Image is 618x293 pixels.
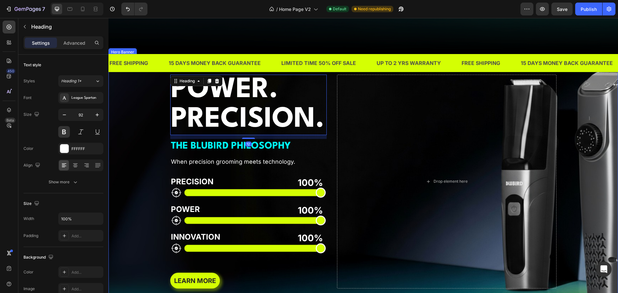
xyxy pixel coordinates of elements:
[62,88,216,115] strong: PRECISION.
[62,255,111,270] a: LEARN MORE
[358,6,391,12] span: Need republishing
[108,18,618,293] iframe: Design area
[1,31,27,37] div: Hero Banner
[23,146,33,151] div: Color
[551,3,573,15] button: Save
[189,184,218,200] p: 100%
[6,69,15,74] div: 450
[62,225,219,235] img: gempages_577436594827428579-5c9f7b22-1e06-441c-92b8-f2c349d0bb95.png
[63,40,85,46] p: Advanced
[23,233,38,239] div: Padding
[3,3,48,15] button: 7
[66,259,108,267] span: LEARN MORE
[596,261,612,277] div: Open Intercom Messenger
[71,286,102,292] div: Add...
[412,41,504,50] p: 15 DAYS MONEY BACK GUARANTEE
[58,75,103,87] button: Heading 1*
[71,270,102,275] div: Add...
[31,23,101,31] p: Heading
[557,6,567,12] span: Save
[23,216,34,222] div: Width
[279,6,311,13] span: Home Page V2
[333,6,346,12] span: Default
[59,213,103,224] input: Auto
[71,95,102,101] div: League Spartan
[276,6,278,13] span: /
[581,6,597,13] div: Publish
[23,253,55,262] div: Background
[23,286,35,292] div: Image
[5,118,15,123] div: Beta
[42,5,45,13] p: 7
[49,179,79,185] div: Show more
[575,3,602,15] button: Publish
[137,124,143,129] div: 12
[23,199,41,208] div: Size
[23,62,41,68] div: Text style
[70,60,88,66] div: Heading
[62,169,219,180] img: gempages_577436594827428579-5c9f7b22-1e06-441c-92b8-f2c349d0bb95.png
[62,212,150,226] p: INNOVATION
[62,184,150,198] p: POWER
[23,176,103,188] button: Show more
[268,41,332,50] p: UP TO 2 YRS WARRANTY
[172,40,248,50] div: LIMITED TIME 50% OFF SALE
[62,140,192,147] p: When precision grooming meets technology.
[189,212,218,228] p: 100%
[62,157,150,170] p: PRECISION
[32,40,50,46] p: Settings
[62,59,170,86] span: POWER.
[71,146,102,152] div: FFFFFF
[61,78,81,84] span: Heading 1*
[23,269,33,275] div: Color
[62,197,219,208] img: gempages_577436594827428579-5c9f7b22-1e06-441c-92b8-f2c349d0bb95.png
[121,3,147,15] div: Undo/Redo
[352,40,392,50] div: FREE SHIPPING
[325,161,359,166] div: Drop element here
[71,233,102,239] div: Add...
[189,157,218,173] p: 100%
[23,78,35,84] div: Styles
[23,110,41,119] div: Size
[62,124,182,133] strong: THE BLUBIRD PHILOSOPHY
[23,161,42,170] div: Align
[23,95,32,101] div: Font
